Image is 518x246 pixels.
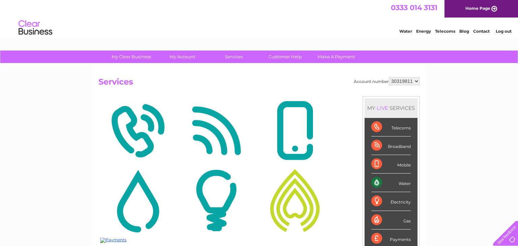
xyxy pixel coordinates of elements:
[100,98,175,163] img: Telecoms
[257,51,313,63] a: Customer Help
[371,211,411,229] div: Gas
[179,98,254,163] img: Broadband
[2,4,320,33] div: Clear Business is a trading name of Verastar Limited (registered in [GEOGRAPHIC_DATA] No. 3667643...
[98,77,420,90] h2: Services
[371,192,411,211] div: Electricity
[371,155,411,174] div: Mobile
[399,29,412,34] a: Water
[257,168,333,233] img: Gas
[435,29,455,34] a: Telecoms
[354,77,420,85] div: Account number
[371,136,411,155] div: Broadband
[206,51,262,63] a: Services
[104,51,159,63] a: My Clear Business
[155,51,210,63] a: My Account
[309,51,364,63] a: Make A Payment
[100,238,126,243] img: Payments
[473,29,490,34] a: Contact
[179,168,254,233] img: Electricity
[365,98,418,118] div: MY SERVICES
[371,174,411,192] div: Water
[459,29,469,34] a: Blog
[391,3,437,12] a: 0333 014 3131
[100,168,175,233] img: Water
[257,98,333,163] img: Mobile
[416,29,431,34] a: Energy
[375,105,390,111] div: LIVE
[18,18,53,38] img: logo.png
[496,29,512,34] a: Log out
[371,118,411,136] div: Telecoms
